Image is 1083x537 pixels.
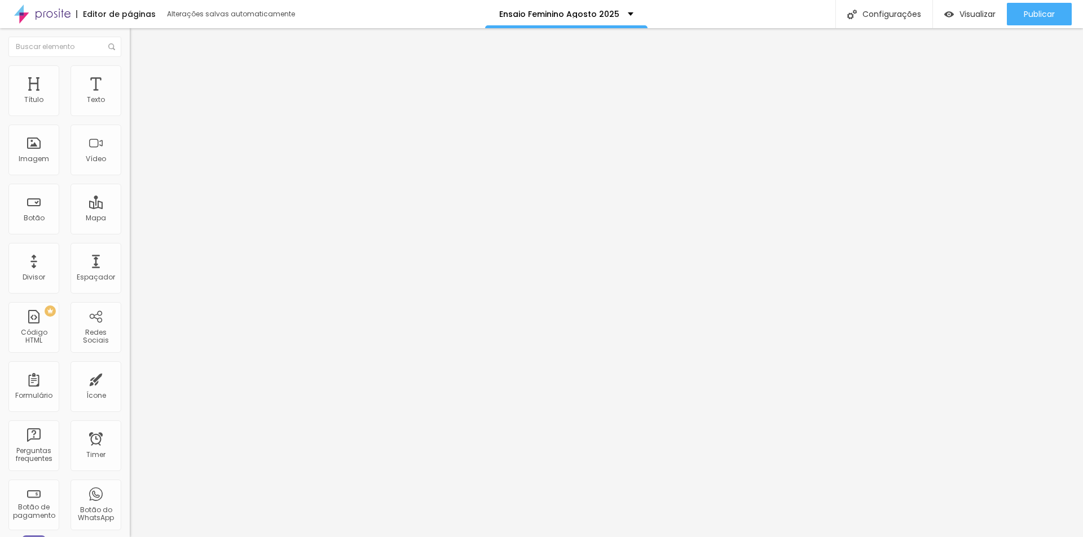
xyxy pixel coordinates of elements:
div: Ícone [86,392,106,400]
button: Visualizar [933,3,1007,25]
div: Título [24,96,43,104]
div: Mapa [86,214,106,222]
img: Icone [847,10,857,19]
input: Buscar elemento [8,37,121,57]
iframe: Editor [130,28,1083,537]
div: Espaçador [77,273,115,281]
div: Divisor [23,273,45,281]
div: Editor de páginas [76,10,156,18]
div: Botão de pagamento [11,503,56,520]
span: Visualizar [959,10,996,19]
button: Publicar [1007,3,1072,25]
img: view-1.svg [944,10,954,19]
div: Alterações salvas automaticamente [167,11,297,17]
div: Código HTML [11,329,56,345]
div: Texto [87,96,105,104]
div: Vídeo [86,155,106,163]
div: Botão do WhatsApp [73,506,118,522]
div: Perguntas frequentes [11,447,56,463]
p: Ensaio Feminino Agosto 2025 [499,10,619,18]
div: Redes Sociais [73,329,118,345]
span: Publicar [1024,10,1055,19]
div: Botão [24,214,45,222]
img: Icone [108,43,115,50]
div: Timer [86,451,105,459]
div: Imagem [19,155,49,163]
div: Formulário [15,392,52,400]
